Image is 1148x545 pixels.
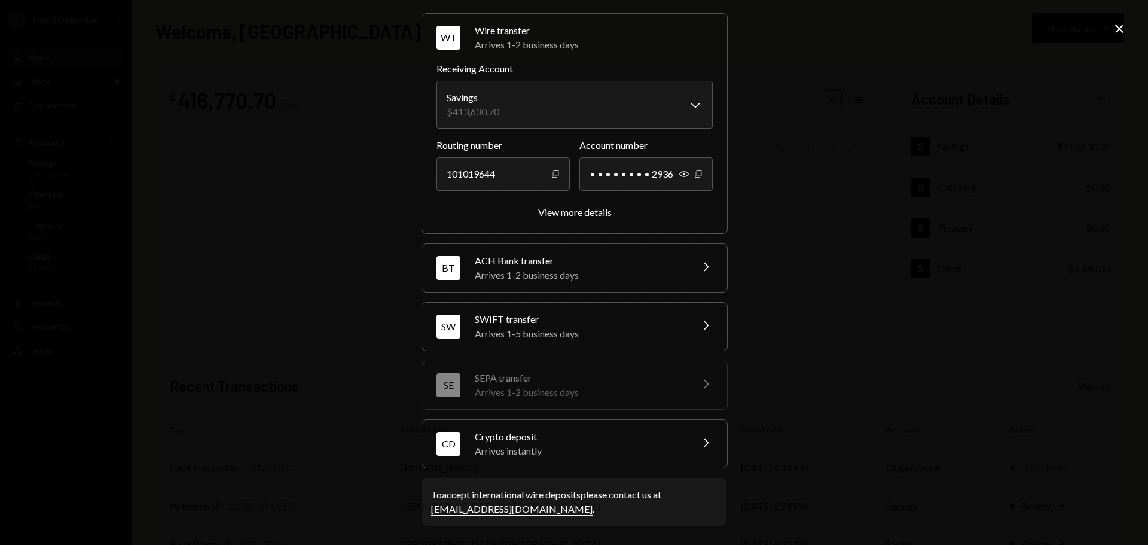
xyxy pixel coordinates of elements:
div: WT [436,26,460,50]
div: Arrives 1-5 business days [475,327,684,341]
a: [EMAIL_ADDRESS][DOMAIN_NAME] [431,503,593,516]
button: CDCrypto depositArrives instantly [422,420,727,468]
div: Crypto deposit [475,430,684,444]
div: Wire transfer [475,23,713,38]
div: View more details [538,206,612,218]
label: Routing number [436,138,570,153]
div: Arrives 1-2 business days [475,268,684,282]
div: To accept international wire deposits please contact us at . [431,488,717,516]
div: 101019644 [436,157,570,191]
label: Receiving Account [436,62,713,76]
div: SEPA transfer [475,371,684,385]
button: View more details [538,206,612,219]
button: SWSWIFT transferArrives 1-5 business days [422,303,727,351]
div: SWIFT transfer [475,312,684,327]
div: Arrives 1-2 business days [475,385,684,400]
div: CD [436,432,460,456]
div: • • • • • • • • 2936 [579,157,713,191]
div: Arrives instantly [475,444,684,458]
div: Arrives 1-2 business days [475,38,713,52]
div: SW [436,315,460,339]
button: BTACH Bank transferArrives 1-2 business days [422,244,727,292]
div: BT [436,256,460,280]
div: SE [436,373,460,397]
button: WTWire transferArrives 1-2 business days [422,14,727,62]
button: SESEPA transferArrives 1-2 business days [422,361,727,409]
label: Account number [579,138,713,153]
button: Receiving Account [436,81,713,129]
div: WTWire transferArrives 1-2 business days [436,62,713,219]
div: ACH Bank transfer [475,254,684,268]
